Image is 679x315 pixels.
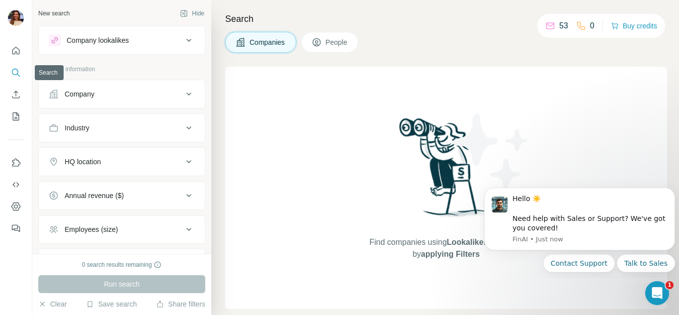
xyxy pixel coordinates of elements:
div: Industry [65,123,89,133]
iframe: Intercom live chat [645,281,669,305]
button: Hide [173,6,211,21]
button: Quick start [8,42,24,60]
h4: Search [225,12,667,26]
div: Employees (size) [65,224,118,234]
img: Surfe Illustration - Stars [446,106,536,196]
button: Dashboard [8,198,24,215]
button: Annual revenue ($) [39,184,205,208]
button: Search [8,64,24,82]
button: Buy credits [611,19,657,33]
div: New search [38,9,70,18]
button: Company lookalikes [39,28,205,52]
button: My lists [8,107,24,125]
button: Company [39,82,205,106]
button: Clear [38,299,67,309]
div: HQ location [65,157,101,167]
p: Company information [38,65,205,74]
div: Company [65,89,94,99]
p: 0 [590,20,594,32]
div: Company lookalikes [67,35,129,45]
button: Employees (size) [39,217,205,241]
img: Avatar [8,10,24,26]
button: Technologies [39,251,205,275]
div: 0 search results remaining [82,260,162,269]
button: Feedback [8,219,24,237]
iframe: Intercom notifications message [480,179,679,278]
button: Enrich CSV [8,86,24,104]
button: Use Surfe on LinkedIn [8,154,24,172]
button: Industry [39,116,205,140]
p: 53 [559,20,568,32]
span: Lookalikes search [447,238,516,246]
img: Surfe Illustration - Woman searching with binoculars [395,115,498,226]
div: Annual revenue ($) [65,191,124,201]
span: 1 [666,281,674,289]
button: Save search [86,299,137,309]
button: Use Surfe API [8,176,24,194]
button: HQ location [39,150,205,174]
button: Share filters [156,299,205,309]
span: applying Filters [421,250,480,258]
span: People [326,37,348,47]
span: Find companies using or by [366,236,525,260]
span: Companies [250,37,286,47]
